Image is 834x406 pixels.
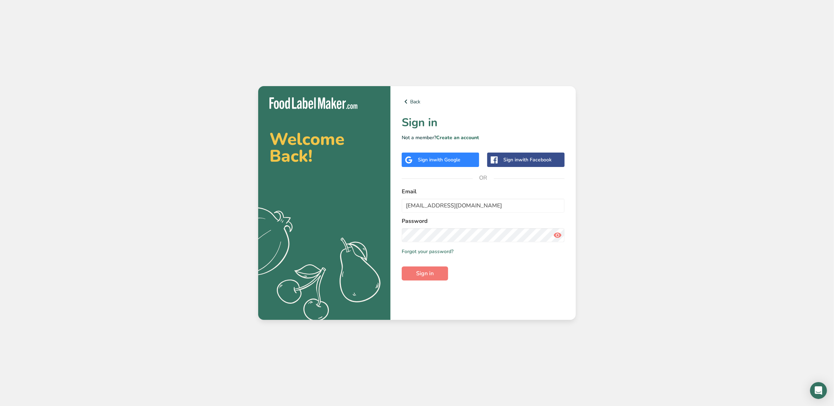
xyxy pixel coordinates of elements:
[402,199,565,213] input: Enter Your Email
[269,131,379,165] h2: Welcome Back!
[269,97,357,109] img: Food Label Maker
[436,134,479,141] a: Create an account
[518,156,552,163] span: with Facebook
[418,156,460,163] div: Sign in
[402,217,565,225] label: Password
[402,266,448,281] button: Sign in
[402,187,565,196] label: Email
[402,248,453,255] a: Forgot your password?
[503,156,552,163] div: Sign in
[473,167,494,188] span: OR
[402,97,565,106] a: Back
[416,269,434,278] span: Sign in
[810,382,827,399] div: Open Intercom Messenger
[402,114,565,131] h1: Sign in
[402,134,565,141] p: Not a member?
[433,156,460,163] span: with Google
